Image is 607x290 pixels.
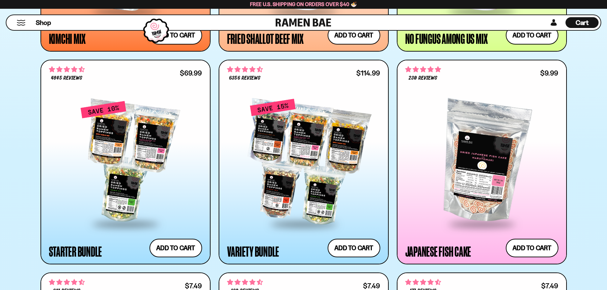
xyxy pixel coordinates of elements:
button: Mobile Menu Trigger [17,20,26,26]
span: 4.53 stars [49,278,85,287]
span: Free U.S. Shipping on Orders over $40 🍜 [250,1,357,7]
div: No Fungus Among Us Mix [405,32,488,45]
div: $7.49 [185,283,202,289]
button: Add to cart [506,239,558,257]
div: Cart [565,15,599,30]
span: 4.77 stars [405,65,441,74]
div: $9.99 [540,70,558,76]
button: Add to cart [149,239,202,257]
button: Add to cart [328,239,380,257]
div: Japanese Fish Cake [405,245,471,257]
div: Starter Bundle [49,245,102,257]
a: 4.77 stars 230 reviews $9.99 Japanese Fish Cake Add to cart [397,60,567,264]
span: Cart [576,19,589,27]
span: 4.63 stars [227,65,263,74]
span: 4.71 stars [405,278,441,287]
span: Shop [36,18,51,27]
div: $114.99 [356,70,380,76]
div: Kimchi Mix [49,32,86,45]
a: 4.71 stars 4845 reviews $69.99 Starter Bundle Add to cart [40,60,211,264]
span: 6356 reviews [229,76,260,81]
a: Shop [36,17,51,28]
span: 230 reviews [409,76,437,81]
span: 4.68 stars [227,278,263,287]
div: $7.49 [541,283,558,289]
span: 4845 reviews [51,76,82,81]
div: $69.99 [180,70,202,76]
a: 4.63 stars 6356 reviews $114.99 Variety Bundle Add to cart [219,60,389,264]
div: $7.49 [363,283,380,289]
div: Variety Bundle [227,245,279,257]
span: 4.71 stars [49,65,85,74]
div: Fried Shallot Beef Mix [227,32,304,45]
